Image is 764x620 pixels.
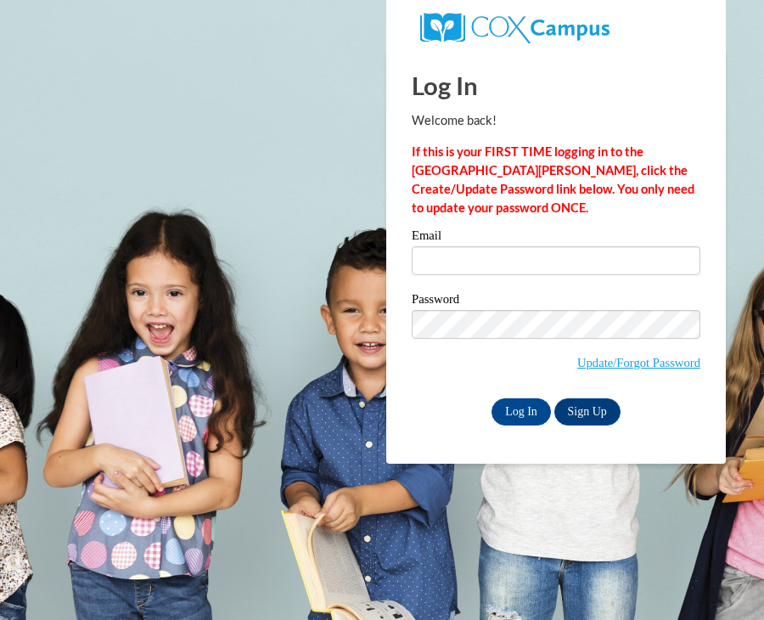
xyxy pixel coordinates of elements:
[412,293,700,310] label: Password
[577,356,700,369] a: Update/Forgot Password
[412,144,694,215] strong: If this is your FIRST TIME logging in to the [GEOGRAPHIC_DATA][PERSON_NAME], click the Create/Upd...
[420,13,610,43] img: COX Campus
[412,111,700,130] p: Welcome back!
[412,68,700,103] h1: Log In
[554,398,621,426] a: Sign Up
[412,229,700,246] label: Email
[420,20,610,34] a: COX Campus
[492,398,551,426] input: Log In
